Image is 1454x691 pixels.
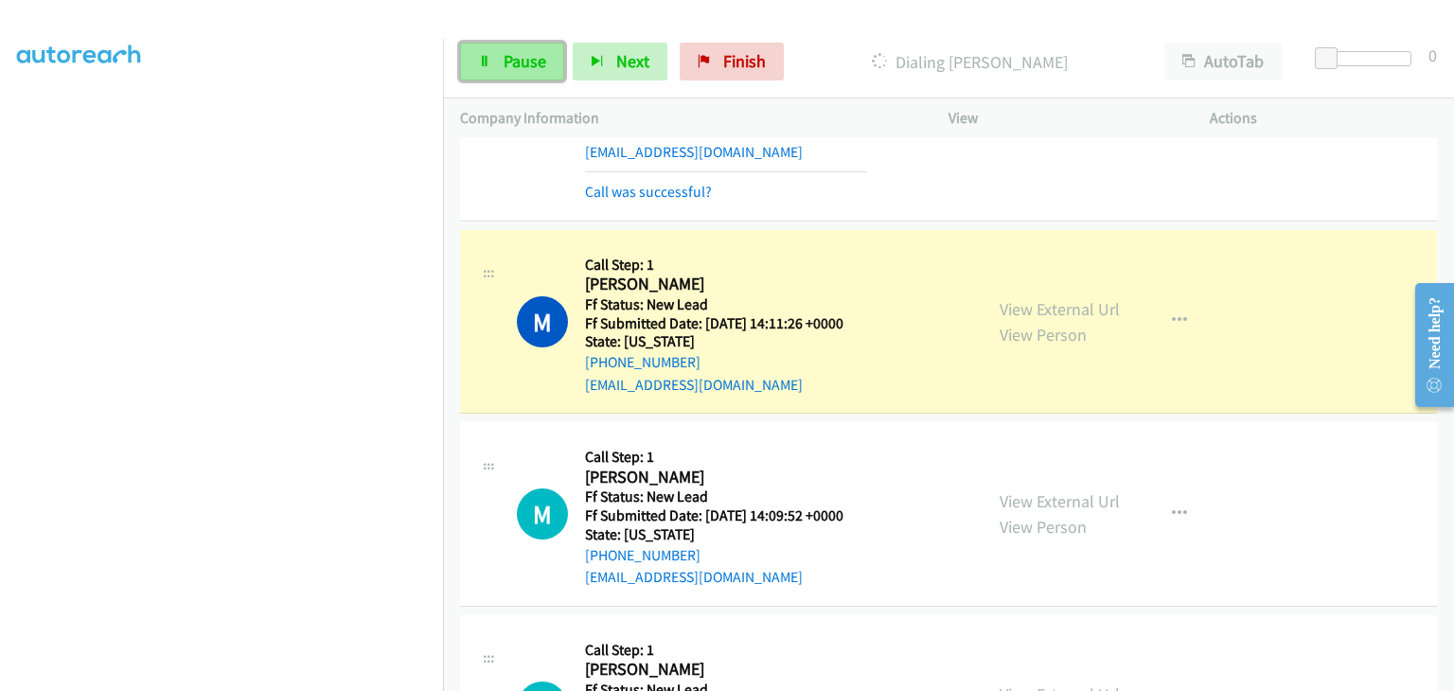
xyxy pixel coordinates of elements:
a: Pause [460,43,564,80]
a: View Person [1000,324,1087,345]
h2: [PERSON_NAME] [585,467,843,488]
a: [EMAIL_ADDRESS][DOMAIN_NAME] [585,376,803,394]
a: [PHONE_NUMBER] [585,546,700,564]
button: AutoTab [1164,43,1282,80]
a: View External Url [1000,298,1120,320]
a: [EMAIL_ADDRESS][DOMAIN_NAME] [585,568,803,586]
p: Dialing [PERSON_NAME] [809,49,1130,75]
h5: Ff Status: New Lead [585,487,843,506]
a: [PHONE_NUMBER] [585,353,700,371]
a: View External Url [1000,490,1120,512]
span: Pause [504,50,546,72]
h5: Call Step: 1 [585,641,843,660]
div: The call is yet to be attempted [517,488,568,540]
a: [EMAIL_ADDRESS][DOMAIN_NAME] [585,143,803,161]
h5: Ff Submitted Date: [DATE] 14:11:26 +0000 [585,314,843,333]
h2: [PERSON_NAME] [585,274,843,295]
a: [PHONE_NUMBER] [585,120,700,138]
div: Delay between calls (in seconds) [1324,51,1411,66]
a: Call was successful? [585,183,712,201]
a: View Person [1000,516,1087,538]
h5: Call Step: 1 [585,256,843,275]
button: Next [573,43,667,80]
p: Actions [1210,107,1437,130]
iframe: Resource Center [1400,270,1454,420]
h5: Ff Status: New Lead [585,295,843,314]
span: Finish [723,50,766,72]
h2: [PERSON_NAME] [585,659,843,681]
h1: M [517,296,568,347]
p: View [949,107,1176,130]
p: Company Information [460,107,914,130]
h5: State: [US_STATE] [585,525,843,544]
h5: Call Step: 1 [585,448,843,467]
span: Next [616,50,649,72]
h5: Ff Submitted Date: [DATE] 14:09:52 +0000 [585,506,843,525]
a: Finish [680,43,784,80]
div: 0 [1428,43,1437,68]
h1: M [517,488,568,540]
h5: State: [US_STATE] [585,332,843,351]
